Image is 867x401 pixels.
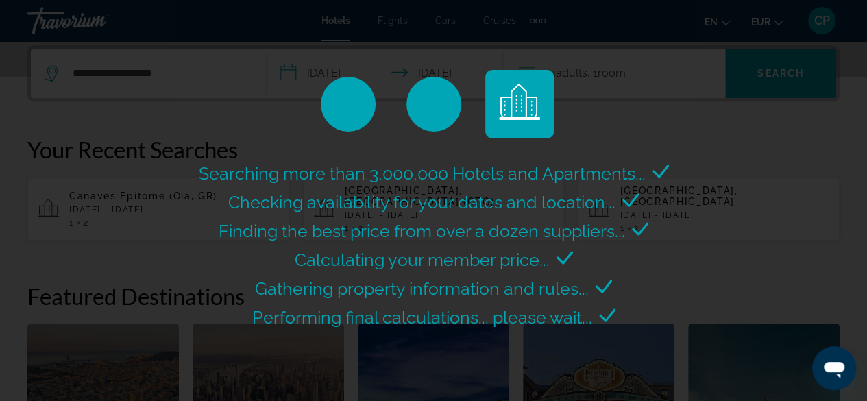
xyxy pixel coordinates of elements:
iframe: Bouton de lancement de la fenêtre de messagerie [812,346,856,390]
span: Gathering property information and rules... [255,278,589,299]
span: Calculating your member price... [295,250,550,270]
span: Searching more than 3,000,000 Hotels and Apartments... [199,163,646,184]
span: Finding the best price from over a dozen suppliers... [219,221,625,241]
span: Performing final calculations... please wait... [252,307,592,328]
span: Checking availability for your dates and location... [228,192,615,212]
